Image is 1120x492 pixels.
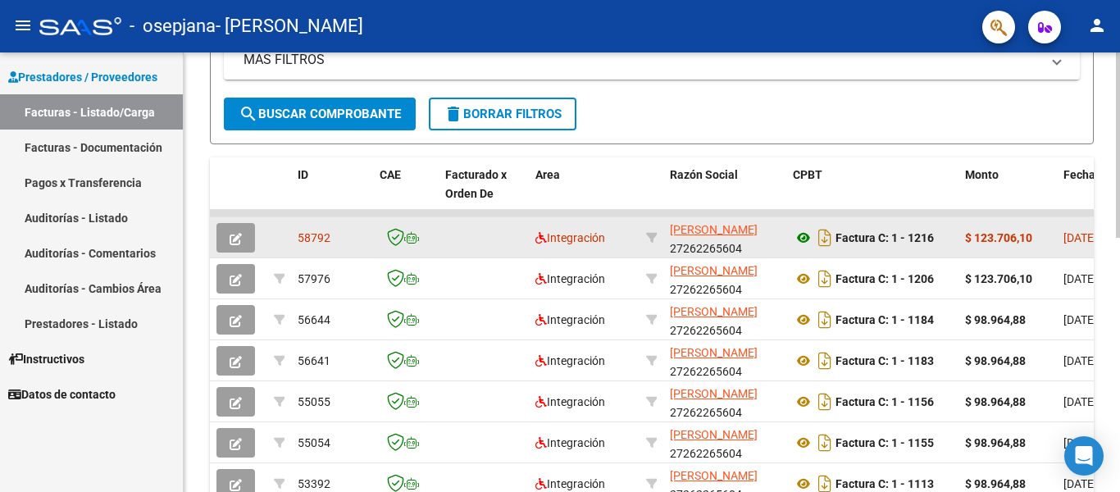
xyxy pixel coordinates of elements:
[965,436,1026,449] strong: $ 98.964,88
[298,477,330,490] span: 53392
[444,107,562,121] span: Borrar Filtros
[835,354,934,367] strong: Factura C: 1 - 1183
[663,157,786,230] datatable-header-cell: Razón Social
[298,436,330,449] span: 55054
[1087,16,1107,35] mat-icon: person
[965,354,1026,367] strong: $ 98.964,88
[814,266,835,292] i: Descargar documento
[835,272,934,285] strong: Factura C: 1 - 1206
[8,385,116,403] span: Datos de contacto
[814,225,835,251] i: Descargar documento
[835,231,934,244] strong: Factura C: 1 - 1216
[1063,436,1097,449] span: [DATE]
[529,157,640,230] datatable-header-cell: Area
[835,313,934,326] strong: Factura C: 1 - 1184
[965,477,1026,490] strong: $ 98.964,88
[965,272,1032,285] strong: $ 123.706,10
[239,107,401,121] span: Buscar Comprobante
[298,395,330,408] span: 55055
[429,98,576,130] button: Borrar Filtros
[670,264,758,277] span: [PERSON_NAME]
[535,354,605,367] span: Integración
[13,16,33,35] mat-icon: menu
[965,168,999,181] span: Monto
[958,157,1057,230] datatable-header-cell: Monto
[298,272,330,285] span: 57976
[298,313,330,326] span: 56644
[670,428,758,441] span: [PERSON_NAME]
[373,157,439,230] datatable-header-cell: CAE
[8,68,157,86] span: Prestadores / Proveedores
[670,223,758,236] span: [PERSON_NAME]
[1063,395,1097,408] span: [DATE]
[380,168,401,181] span: CAE
[670,385,780,419] div: 27262265604
[535,231,605,244] span: Integración
[535,168,560,181] span: Area
[535,395,605,408] span: Integración
[535,436,605,449] span: Integración
[1063,313,1097,326] span: [DATE]
[793,168,822,181] span: CPBT
[670,469,758,482] span: [PERSON_NAME]
[670,303,780,337] div: 27262265604
[535,313,605,326] span: Integración
[670,168,738,181] span: Razón Social
[965,313,1026,326] strong: $ 98.964,88
[814,307,835,333] i: Descargar documento
[1063,231,1097,244] span: [DATE]
[835,477,934,490] strong: Factura C: 1 - 1113
[814,348,835,374] i: Descargar documento
[1063,272,1097,285] span: [DATE]
[439,157,529,230] datatable-header-cell: Facturado x Orden De
[1063,354,1097,367] span: [DATE]
[224,98,416,130] button: Buscar Comprobante
[1064,436,1104,476] div: Open Intercom Messenger
[670,344,780,378] div: 27262265604
[670,346,758,359] span: [PERSON_NAME]
[670,426,780,460] div: 27262265604
[445,168,507,200] span: Facturado x Orden De
[965,231,1032,244] strong: $ 123.706,10
[670,387,758,400] span: [PERSON_NAME]
[1063,477,1097,490] span: [DATE]
[535,477,605,490] span: Integración
[670,305,758,318] span: [PERSON_NAME]
[291,157,373,230] datatable-header-cell: ID
[814,389,835,415] i: Descargar documento
[786,157,958,230] datatable-header-cell: CPBT
[835,436,934,449] strong: Factura C: 1 - 1155
[814,430,835,456] i: Descargar documento
[239,104,258,124] mat-icon: search
[444,104,463,124] mat-icon: delete
[224,40,1080,80] mat-expansion-panel-header: MAS FILTROS
[965,395,1026,408] strong: $ 98.964,88
[298,354,330,367] span: 56641
[535,272,605,285] span: Integración
[130,8,216,44] span: - osepjana
[8,350,84,368] span: Instructivos
[670,262,780,296] div: 27262265604
[835,395,934,408] strong: Factura C: 1 - 1156
[670,221,780,255] div: 27262265604
[216,8,363,44] span: - [PERSON_NAME]
[244,51,1040,69] mat-panel-title: MAS FILTROS
[298,168,308,181] span: ID
[298,231,330,244] span: 58792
